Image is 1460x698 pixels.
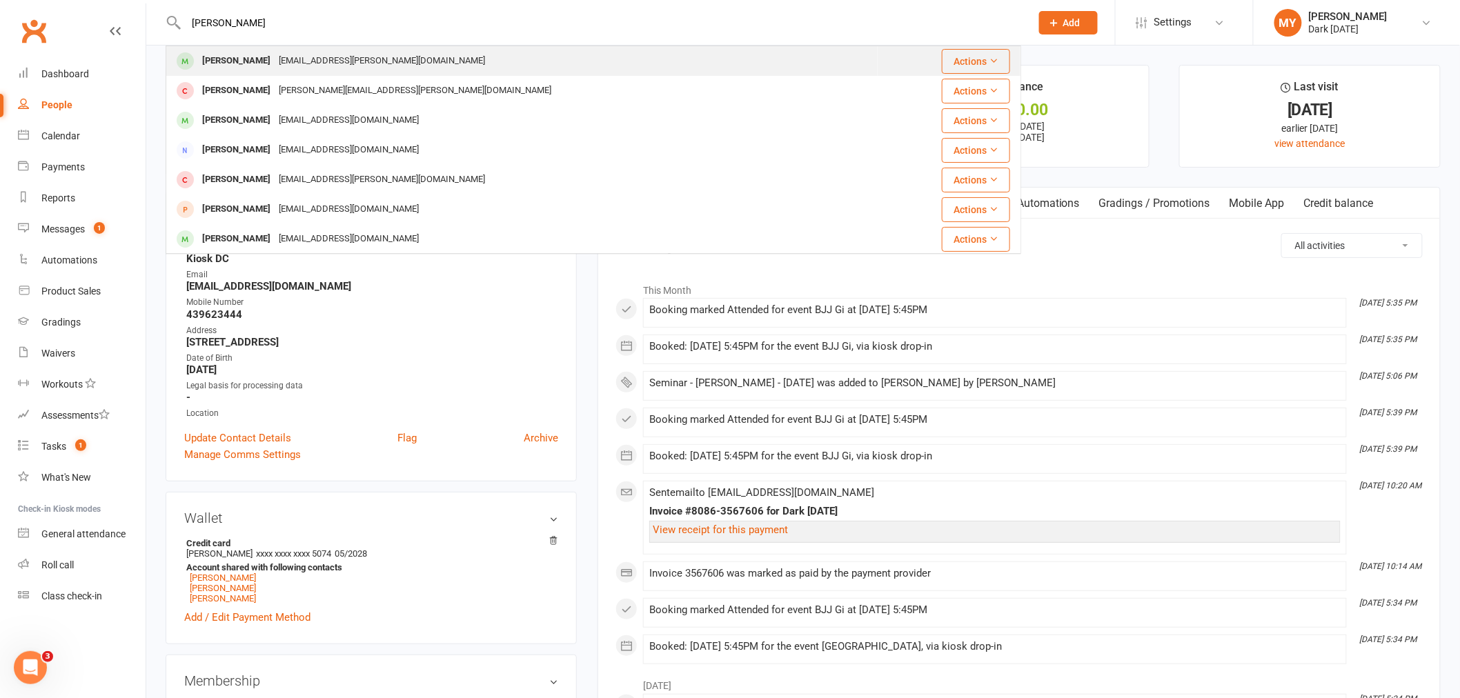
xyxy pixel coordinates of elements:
a: Add / Edit Payment Method [184,609,310,626]
strong: Credit card [186,538,551,548]
strong: [STREET_ADDRESS] [186,336,558,348]
div: [PERSON_NAME] [198,81,275,101]
span: 1 [94,222,105,234]
i: [DATE] 5:34 PM [1360,598,1417,608]
a: Workouts [18,369,146,400]
div: Booked: [DATE] 5:45PM for the event [GEOGRAPHIC_DATA], via kiosk drop-in [649,641,1341,652]
a: Roll call [18,550,146,581]
a: View receipt for this payment [653,523,788,536]
div: [PERSON_NAME] [198,170,275,190]
strong: Account shared with following contacts [186,562,551,572]
a: What's New [18,462,146,493]
span: Add [1063,17,1081,28]
button: Actions [942,79,1010,103]
a: Automations [18,245,146,276]
a: Assessments [18,400,146,431]
button: Actions [942,168,1010,192]
h3: Membership [184,673,558,688]
strong: Kiosk DC [186,252,558,265]
div: Booked: [DATE] 5:45PM for the event BJJ Gi, via kiosk drop-in [649,341,1341,352]
div: Date of Birth [186,352,558,365]
a: Mobile App [1220,188,1294,219]
div: [PERSON_NAME][EMAIL_ADDRESS][PERSON_NAME][DOMAIN_NAME] [275,81,555,101]
i: [DATE] 5:34 PM [1360,635,1417,644]
div: [EMAIL_ADDRESS][DOMAIN_NAME] [275,110,423,130]
button: Add [1039,11,1098,34]
a: [PERSON_NAME] [190,583,256,593]
div: Assessments [41,410,110,421]
a: Reports [18,183,146,214]
div: Booked: [DATE] 5:45PM for the event BJJ Gi, via kiosk drop-in [649,450,1341,462]
span: xxxx xxxx xxxx 5074 [256,548,331,559]
a: Credit balance [1294,188,1383,219]
div: Class check-in [41,590,102,601]
i: [DATE] 5:39 PM [1360,408,1417,417]
div: People [41,99,72,110]
i: [DATE] 5:39 PM [1360,444,1417,454]
div: earlier [DATE] [1192,121,1428,136]
div: What's New [41,472,91,483]
a: Payments [18,152,146,183]
button: Actions [942,227,1010,252]
div: [EMAIL_ADDRESS][DOMAIN_NAME] [275,140,423,160]
i: [DATE] 5:06 PM [1360,371,1417,381]
div: Invoice #8086-3567606 for Dark [DATE] [649,506,1341,517]
div: Booking marked Attended for event BJJ Gi at [DATE] 5:45PM [649,304,1341,316]
div: [EMAIL_ADDRESS][DOMAIN_NAME] [275,199,423,219]
strong: - [186,391,558,403]
a: Gradings / Promotions [1089,188,1220,219]
strong: 439623444 [186,308,558,321]
div: [DATE] [1192,103,1428,117]
div: Seminar - [PERSON_NAME] - [DATE] was added to [PERSON_NAME] by [PERSON_NAME] [649,377,1341,389]
a: Dashboard [18,59,146,90]
i: [DATE] 10:14 AM [1360,561,1422,571]
div: Product Sales [41,286,101,297]
h3: Wallet [184,510,558,526]
div: Roll call [41,559,74,570]
div: [PERSON_NAME] [1309,10,1388,23]
div: Gradings [41,317,81,328]
a: Product Sales [18,276,146,307]
a: Manage Comms Settings [184,446,301,463]
strong: [EMAIL_ADDRESS][DOMAIN_NAME] [186,280,558,292]
a: Automations [1007,188,1089,219]
button: Actions [942,138,1010,163]
button: Actions [942,49,1010,74]
button: Actions [942,197,1010,222]
i: [DATE] 5:35 PM [1360,298,1417,308]
div: Calendar [41,130,80,141]
div: Booking marked Attended for event BJJ Gi at [DATE] 5:45PM [649,414,1341,426]
div: MY [1274,9,1302,37]
span: 1 [75,439,86,451]
span: 05/2028 [335,548,367,559]
a: [PERSON_NAME] [190,593,256,604]
span: Sent email to [EMAIL_ADDRESS][DOMAIN_NAME] [649,486,874,499]
div: Dashboard [41,68,89,79]
div: [PERSON_NAME] [198,140,275,160]
div: Payments [41,161,85,172]
a: Class kiosk mode [18,581,146,612]
div: Mobile Number [186,296,558,309]
div: [PERSON_NAME] [198,110,275,130]
span: 3 [42,651,53,662]
a: Archive [524,430,558,446]
input: Search... [182,13,1021,32]
div: Legal basis for processing data [186,379,558,392]
div: Messages [41,223,85,235]
div: Last visit [1281,78,1339,103]
i: [DATE] 10:20 AM [1360,481,1422,490]
iframe: Intercom live chat [14,651,47,684]
div: Tasks [41,441,66,452]
div: Automations [41,255,97,266]
a: Messages 1 [18,214,146,245]
div: Reports [41,192,75,203]
i: [DATE] 5:35 PM [1360,335,1417,344]
button: Actions [942,108,1010,133]
div: Email [186,268,558,281]
div: [PERSON_NAME] [198,199,275,219]
a: [PERSON_NAME] [190,572,256,583]
div: Location [186,407,558,420]
div: Dark [DATE] [1309,23,1388,35]
h3: Activity [615,233,1423,255]
a: Calendar [18,121,146,152]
